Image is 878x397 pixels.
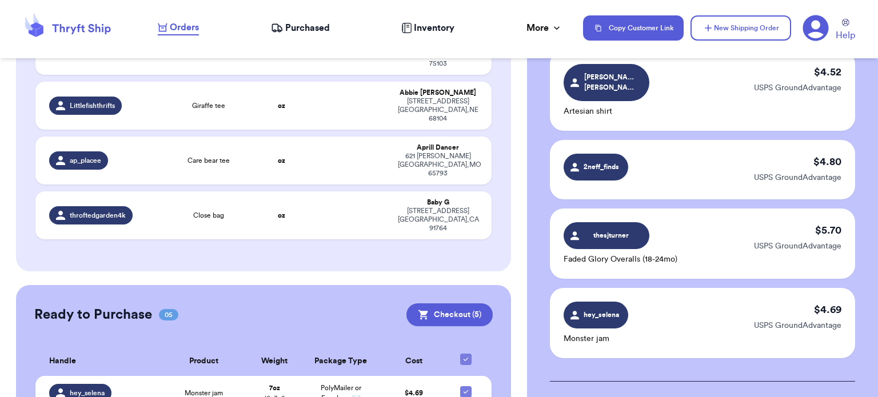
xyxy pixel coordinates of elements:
[285,21,330,35] span: Purchased
[381,347,447,376] th: Cost
[70,101,115,110] span: Littlefishthrifts
[405,390,423,396] span: $ 4.69
[582,310,621,320] span: hey_selena
[301,347,381,376] th: Package Type
[814,64,841,80] p: $ 4.52
[815,222,841,238] p: $ 5.70
[34,306,152,324] h2: Ready to Purchase
[398,143,478,152] div: Aprill Dancer
[70,156,101,165] span: ap_placee
[49,355,76,367] span: Handle
[278,157,285,164] strong: oz
[278,102,285,109] strong: oz
[406,303,493,326] button: Checkout (5)
[414,21,454,35] span: Inventory
[70,211,126,220] span: throftedgarden4k
[398,97,478,123] div: [STREET_ADDRESS] [GEOGRAPHIC_DATA] , NE 68104
[582,162,621,172] span: 2neff_finds
[691,15,791,41] button: New Shipping Order
[398,207,478,232] div: [STREET_ADDRESS] [GEOGRAPHIC_DATA] , CA 91764
[813,154,841,170] p: $ 4.80
[170,21,199,34] span: Orders
[754,240,841,252] p: USPS GroundAdvantage
[754,172,841,183] p: USPS GroundAdvantage
[401,21,454,35] a: Inventory
[526,21,562,35] div: More
[278,212,285,219] strong: oz
[814,302,841,318] p: $ 4.69
[271,21,330,35] a: Purchased
[248,347,301,376] th: Weight
[754,82,841,94] p: USPS GroundAdvantage
[398,89,478,97] div: Abbie [PERSON_NAME]
[836,19,855,42] a: Help
[158,21,199,35] a: Orders
[584,72,638,93] span: [PERSON_NAME].[PERSON_NAME]
[564,106,649,117] p: Artesian shirt
[193,211,224,220] span: Close bag
[269,384,280,391] strong: 7 oz
[192,101,225,110] span: Giraffe tee
[584,230,638,240] span: thesjturner
[187,156,230,165] span: Care bear tee
[564,333,628,344] p: Monster jam
[398,198,478,207] div: Baby G
[564,254,677,265] p: Faded Glory Overalls (18-24mo)
[398,152,478,178] div: 621 [PERSON_NAME] [GEOGRAPHIC_DATA] , MO 65793
[836,29,855,42] span: Help
[159,309,178,320] span: 05
[583,15,684,41] button: Copy Customer Link
[159,347,248,376] th: Product
[754,320,841,331] p: USPS GroundAdvantage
